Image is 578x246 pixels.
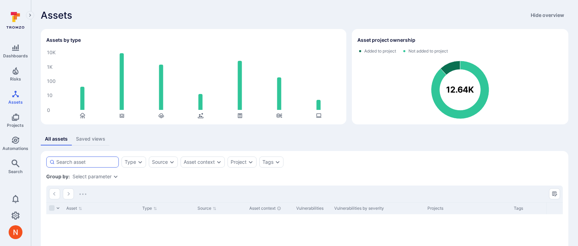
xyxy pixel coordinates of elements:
[8,100,23,105] span: Assets
[3,53,28,58] span: Dashboards
[41,133,568,145] div: assets tabs
[41,10,72,21] span: Assets
[35,23,568,124] div: Assets overview
[184,159,215,165] button: Asset context
[49,205,55,211] span: Select all rows
[47,107,50,113] text: 0
[79,193,86,195] img: Loading...
[364,48,396,54] span: Added to project
[47,78,56,84] text: 100
[262,159,273,165] button: Tags
[216,159,222,165] button: Expand dropdown
[46,37,81,44] h2: Assets by type
[49,188,60,199] button: Go to the previous page
[63,188,74,199] button: Go to the next page
[275,159,280,165] button: Expand dropdown
[10,76,21,82] span: Risks
[47,64,52,70] text: 1K
[9,225,22,239] div: Neeren Patki
[357,37,415,44] h2: Asset project ownership
[231,159,247,165] button: Project
[73,174,118,179] div: grouping parameters
[125,159,136,165] button: Type
[9,225,22,239] img: ACg8ocIprwjrgDQnDsNSk9Ghn5p5-B8DpAKWoJ5Gi9syOE4K59tr4Q=s96-c
[296,205,329,211] div: Vulnerabilities
[66,206,82,211] button: Sort by Asset
[45,135,68,142] div: All assets
[169,159,175,165] button: Expand dropdown
[198,206,216,211] button: Sort by Source
[408,48,448,54] span: Not added to project
[527,10,568,21] button: Hide overview
[249,205,291,211] div: Asset context
[446,85,474,95] text: 12.64K
[46,173,70,180] span: Group by:
[56,159,116,165] input: Search asset
[73,174,112,179] button: Select parameter
[113,174,118,179] button: Expand dropdown
[142,206,157,211] button: Sort by Type
[76,135,105,142] div: Saved views
[137,159,143,165] button: Expand dropdown
[277,206,281,210] div: Automatically discovered context associated with the asset
[47,92,52,98] text: 10
[549,188,560,199] button: Manage columns
[28,12,32,18] i: Expand navigation menu
[152,159,168,165] button: Source
[334,205,422,211] div: Vulnerabilities by severity
[427,205,508,211] div: Projects
[8,169,22,174] span: Search
[47,49,56,55] text: 10K
[7,123,24,128] span: Projects
[248,159,253,165] button: Expand dropdown
[2,146,28,151] span: Automations
[26,11,34,19] button: Expand navigation menu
